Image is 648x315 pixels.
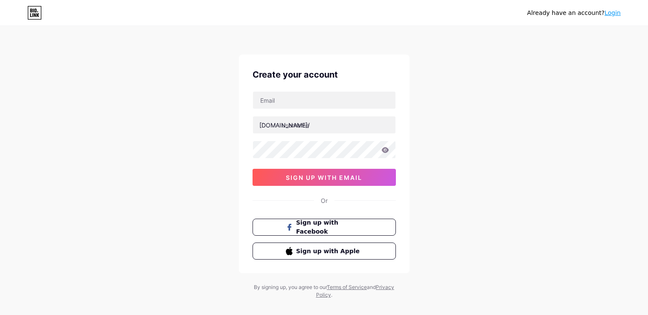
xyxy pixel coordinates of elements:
input: username [253,116,395,133]
span: sign up with email [286,174,362,181]
a: Login [604,9,621,16]
input: Email [253,92,395,109]
button: Sign up with Facebook [253,219,396,236]
button: Sign up with Apple [253,243,396,260]
div: Create your account [253,68,396,81]
div: [DOMAIN_NAME]/ [259,121,310,130]
span: Sign up with Apple [296,247,362,256]
a: Terms of Service [327,284,367,290]
div: Already have an account? [527,9,621,17]
button: sign up with email [253,169,396,186]
span: Sign up with Facebook [296,218,362,236]
div: By signing up, you agree to our and . [252,283,397,299]
div: Or [321,196,328,205]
